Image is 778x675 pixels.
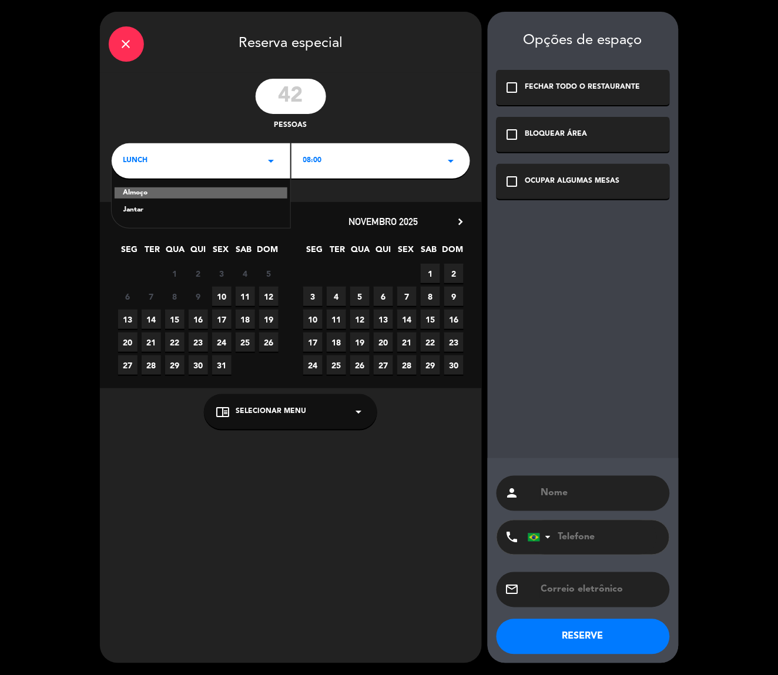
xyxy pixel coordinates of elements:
i: check_box_outline_blank [505,80,519,95]
span: novembro 2025 [348,216,418,227]
div: Opções de espaço [497,32,670,49]
span: 27 [374,355,393,375]
span: 08:00 [303,155,322,167]
span: 11 [327,310,346,329]
i: chevron_right [455,216,467,228]
span: 28 [397,355,417,375]
div: Almoço [115,187,287,199]
span: 25 [327,355,346,375]
i: person [505,486,519,501]
span: 17 [303,333,323,352]
i: email [505,583,519,597]
i: arrow_drop_down [351,405,365,419]
span: 12 [259,287,279,306]
span: 3 [212,264,232,283]
span: QUI [189,243,208,262]
span: 16 [189,310,208,329]
span: 28 [142,355,161,375]
span: TER [328,243,347,262]
span: 5 [350,287,370,306]
span: 15 [421,310,440,329]
i: phone [505,530,519,545]
span: 11 [236,287,255,306]
div: Reserva especial [100,12,482,73]
i: arrow_drop_down [444,154,458,168]
span: 30 [444,355,464,375]
span: 1 [421,264,440,283]
span: 30 [189,355,208,375]
div: Brazil (Brasil): +55 [528,521,555,554]
i: chevron_left [115,216,127,228]
span: LUNCH [123,155,148,167]
span: 22 [165,333,185,352]
span: 6 [118,287,138,306]
span: 26 [259,333,279,352]
span: 23 [189,333,208,352]
span: 19 [259,310,279,329]
i: chrome_reader_mode [216,405,230,419]
span: 29 [421,355,440,375]
span: DOM [442,243,462,262]
div: FECHAR TODO O RESTAURANTE [525,82,640,93]
span: 24 [303,355,323,375]
span: QUI [374,243,393,262]
div: Jantar [123,204,279,216]
span: 13 [374,310,393,329]
span: 10 [303,310,323,329]
i: arrow_drop_down [264,154,279,168]
span: 27 [118,355,138,375]
span: SEG [305,243,324,262]
span: 9 [444,287,464,306]
span: 12 [350,310,370,329]
span: 18 [327,333,346,352]
span: 4 [236,264,255,283]
span: SEX [397,243,416,262]
span: 7 [397,287,417,306]
span: 7 [142,287,161,306]
span: 18 [236,310,255,329]
span: 24 [212,333,232,352]
span: 16 [444,310,464,329]
span: 3 [303,287,323,306]
span: QUA [166,243,185,262]
input: Nome [540,485,661,502]
span: DOM [257,243,277,262]
span: Selecionar menu [236,406,306,418]
span: 25 [236,333,255,352]
span: 6 [374,287,393,306]
div: BLOQUEAR ÁREA [525,129,588,140]
span: 31 [212,355,232,375]
i: check_box_outline_blank [505,127,519,142]
i: check_box_outline_blank [505,174,519,189]
span: 21 [397,333,417,352]
span: 23 [444,333,464,352]
span: SEX [212,243,231,262]
span: 9 [189,287,208,306]
span: 17 [212,310,232,329]
span: pessoas [274,120,307,132]
span: 19 [350,333,370,352]
span: SEG [120,243,139,262]
span: 22 [421,333,440,352]
span: 8 [421,287,440,306]
span: 1 [165,264,185,283]
div: OCUPAR ALGUMAS MESAS [525,176,620,187]
button: RESERVE [497,619,670,654]
span: 26 [350,355,370,375]
span: 2 [189,264,208,283]
span: TER [143,243,162,262]
span: 13 [118,310,138,329]
span: SAB [234,243,254,262]
input: Telefone [528,520,657,555]
span: 29 [165,355,185,375]
span: 5 [259,264,279,283]
span: 15 [165,310,185,329]
span: 14 [142,310,161,329]
span: 2 [444,264,464,283]
span: 20 [374,333,393,352]
span: SAB [420,243,439,262]
span: 21 [142,333,161,352]
span: 10 [212,287,232,306]
i: close [119,37,133,51]
span: 8 [165,287,185,306]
